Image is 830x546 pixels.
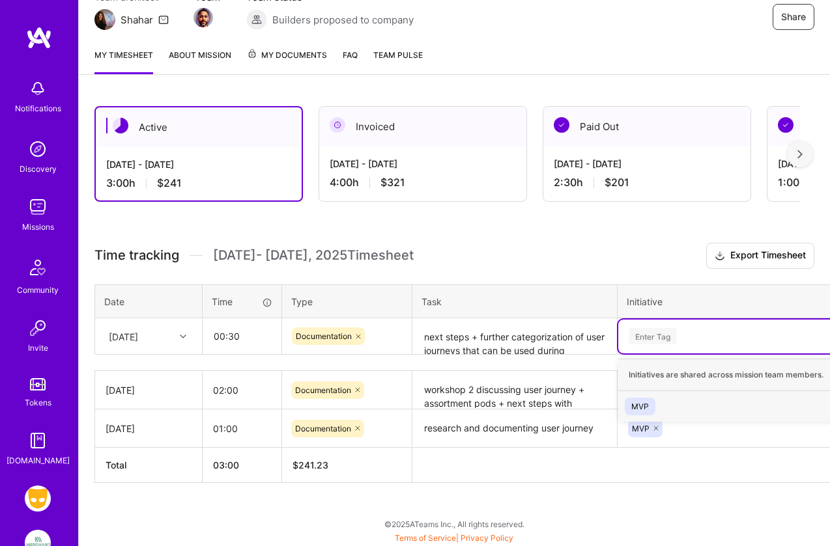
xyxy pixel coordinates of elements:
a: FAQ [343,48,358,74]
div: [DATE] - [DATE] [106,157,291,171]
span: MVP [632,424,650,433]
textarea: research and documenting user journey [414,411,616,446]
span: Builders proposed to company [272,13,414,27]
div: © 2025 ATeams Inc., All rights reserved. [78,508,830,540]
span: Documentation [295,424,351,433]
a: About Mission [169,48,231,74]
span: $241 [157,176,182,190]
div: [DATE] [106,383,192,397]
div: [DATE] [109,329,138,343]
img: Paid Out [554,117,569,133]
div: 4:00 h [330,176,516,189]
a: Grindr: Product & Marketing [21,485,54,512]
img: Paid Out [778,117,794,133]
span: $ 241.23 [293,459,328,471]
img: Builders proposed to company [246,9,267,30]
img: discovery [25,136,51,162]
input: HH:MM [203,373,281,407]
i: icon Mail [158,14,169,25]
input: HH:MM [203,319,281,353]
div: Active [96,107,302,147]
div: 3:00 h [106,176,291,190]
img: bell [25,75,51,102]
a: Terms of Service [395,533,456,543]
div: Time [212,295,272,308]
img: Team Architect [94,9,115,30]
textarea: workshop 2 discussing user journey + assortment pods + next steps with [PERSON_NAME] [414,372,616,408]
span: Time tracking [94,247,179,264]
div: MVP [631,400,649,413]
img: Team Member Avatar [193,8,213,27]
img: Grindr: Product & Marketing [25,485,51,512]
div: Invite [28,341,48,355]
span: $321 [380,176,405,189]
i: icon Download [715,249,725,263]
span: [DATE] - [DATE] , 2025 Timesheet [213,247,414,264]
div: Enter Tag [629,326,677,346]
div: Paid Out [543,107,751,146]
img: logo [26,26,52,49]
img: right [797,150,803,159]
input: HH:MM [203,411,281,446]
div: Tokens [25,396,51,409]
span: Documentation [295,385,351,395]
span: Team Pulse [373,50,423,60]
span: Share [781,10,806,23]
div: [DATE] - [DATE] [554,157,740,171]
div: [DOMAIN_NAME] [7,454,70,467]
div: 2:30 h [554,176,740,189]
div: Community [17,283,59,297]
img: Invite [25,315,51,341]
img: Active [113,118,128,133]
i: icon Chevron [180,333,186,340]
div: Shahar [121,13,153,27]
img: Community [22,252,53,283]
th: Total [95,448,203,483]
button: Share [773,4,814,30]
a: My timesheet [94,48,153,74]
img: Invoiced [330,117,345,133]
span: My Documents [247,48,327,62]
div: Discovery [20,162,57,176]
button: Export Timesheet [706,243,814,269]
span: $201 [605,176,629,189]
div: Missions [22,220,54,234]
img: tokens [30,378,46,390]
img: guide book [25,428,51,454]
div: [DATE] - [DATE] [330,157,516,171]
div: Notifications [15,102,61,115]
span: | [395,533,513,543]
th: Type [282,284,412,318]
div: Invoiced [319,107,526,146]
a: Team Member Avatar [195,7,212,29]
th: Task [412,284,618,318]
span: Documentation [296,331,352,341]
a: Team Pulse [373,48,423,74]
a: Privacy Policy [461,533,513,543]
th: Date [95,284,203,318]
img: teamwork [25,194,51,220]
div: [DATE] [106,422,192,435]
textarea: next steps + further categorization of user journeys that can be used during discussion with [PER... [414,320,616,354]
a: My Documents [247,48,327,74]
th: 03:00 [203,448,282,483]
